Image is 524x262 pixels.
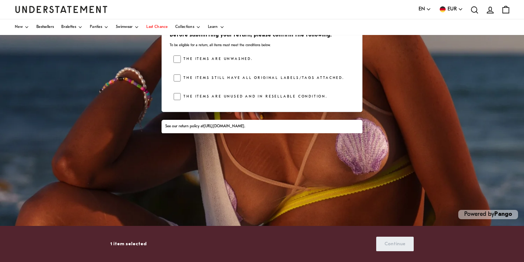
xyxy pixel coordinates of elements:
[170,32,355,39] h3: Before submitting your return, please confirm the following:
[181,74,344,82] label: The items still have all original labels/tags attached.
[15,25,23,29] span: New
[170,43,355,48] p: To be eligible for a return, all items must meet the conditions below.
[175,19,201,35] a: Collections
[181,55,253,63] label: The items are unwashed.
[181,93,328,100] label: The items are unused and in resellable condition.
[447,5,457,13] span: EUR
[61,25,76,29] span: Bralettes
[494,211,512,217] a: Pango
[146,25,167,29] span: Last Chance
[208,19,224,35] a: Learn
[165,124,359,130] div: See our return policy at .
[419,5,425,13] span: EN
[116,19,139,35] a: Swimwear
[116,25,133,29] span: Swimwear
[36,19,54,35] a: Bestsellers
[458,210,518,219] p: Powered by
[419,5,431,13] button: EN
[36,25,54,29] span: Bestsellers
[90,25,102,29] span: Panties
[15,19,29,35] a: New
[204,124,244,128] a: [URL][DOMAIN_NAME]
[61,19,82,35] a: Bralettes
[15,6,108,13] a: Understatement Homepage
[439,5,463,13] button: EUR
[146,19,167,35] a: Last Chance
[208,25,218,29] span: Learn
[90,19,108,35] a: Panties
[175,25,194,29] span: Collections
